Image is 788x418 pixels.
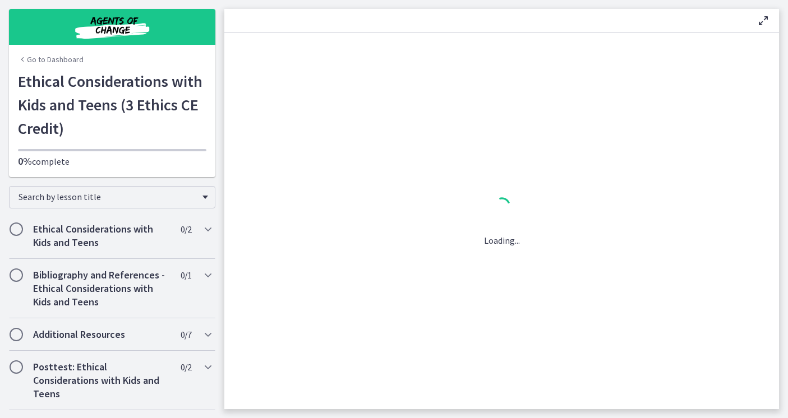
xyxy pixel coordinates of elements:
p: complete [18,155,206,168]
div: 1 [484,194,520,220]
span: 0 / 2 [181,360,191,374]
p: Loading... [484,234,520,247]
span: Search by lesson title [19,191,197,202]
span: 0 / 2 [181,222,191,236]
span: 0 / 7 [181,328,191,341]
h2: Posttest: Ethical Considerations with Kids and Teens [33,360,170,401]
h2: Bibliography and References - Ethical Considerations with Kids and Teens [33,268,170,309]
span: 0 / 1 [181,268,191,282]
h1: Ethical Considerations with Kids and Teens (3 Ethics CE Credit) [18,69,206,140]
h2: Ethical Considerations with Kids and Teens [33,222,170,249]
span: 0% [18,155,32,168]
img: Agents of Change [45,13,179,40]
div: Search by lesson title [9,186,215,208]
a: Go to Dashboard [18,54,84,65]
h2: Additional Resources [33,328,170,341]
